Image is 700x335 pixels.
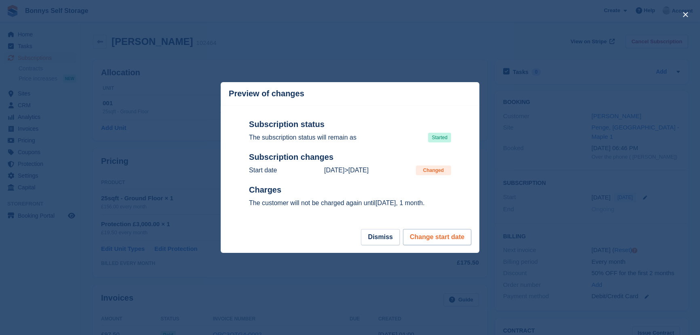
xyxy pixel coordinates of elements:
[249,198,451,208] p: The customer will not be charged again until , 1 month.
[403,229,471,245] button: Change start date
[249,133,356,142] p: The subscription status will remain as
[249,119,451,129] h2: Subscription status
[324,165,369,175] p: >
[420,165,447,175] span: Changed
[428,133,451,142] span: Started
[249,165,277,175] p: Start date
[679,8,692,21] button: close
[375,199,396,206] time: 2025-09-28 23:00:00 UTC
[348,167,369,174] time: 2025-08-28 23:00:00 UTC
[361,229,399,245] button: Dismiss
[324,167,344,174] time: 2025-08-20 00:00:00 UTC
[249,185,451,195] h2: Charges
[249,152,451,162] h2: Subscription changes
[229,89,304,98] p: Preview of changes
